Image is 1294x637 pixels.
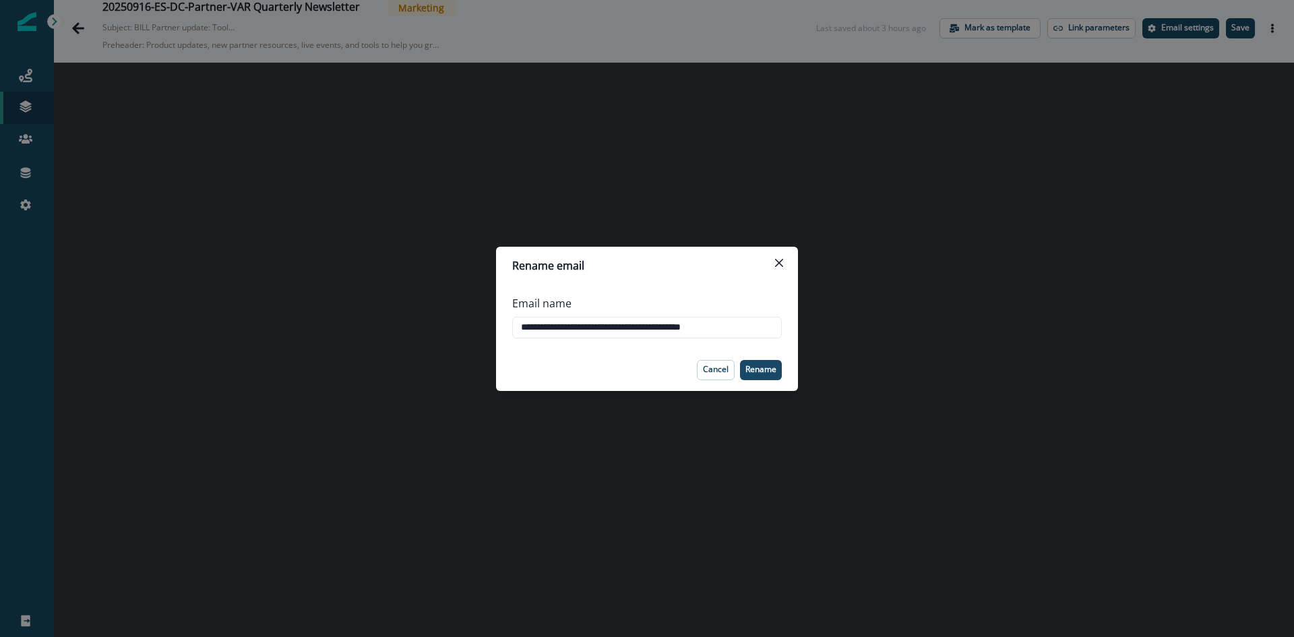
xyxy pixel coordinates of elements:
[740,360,782,380] button: Rename
[512,295,572,311] p: Email name
[512,257,584,274] p: Rename email
[703,365,729,374] p: Cancel
[745,365,776,374] p: Rename
[768,252,790,274] button: Close
[697,360,735,380] button: Cancel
